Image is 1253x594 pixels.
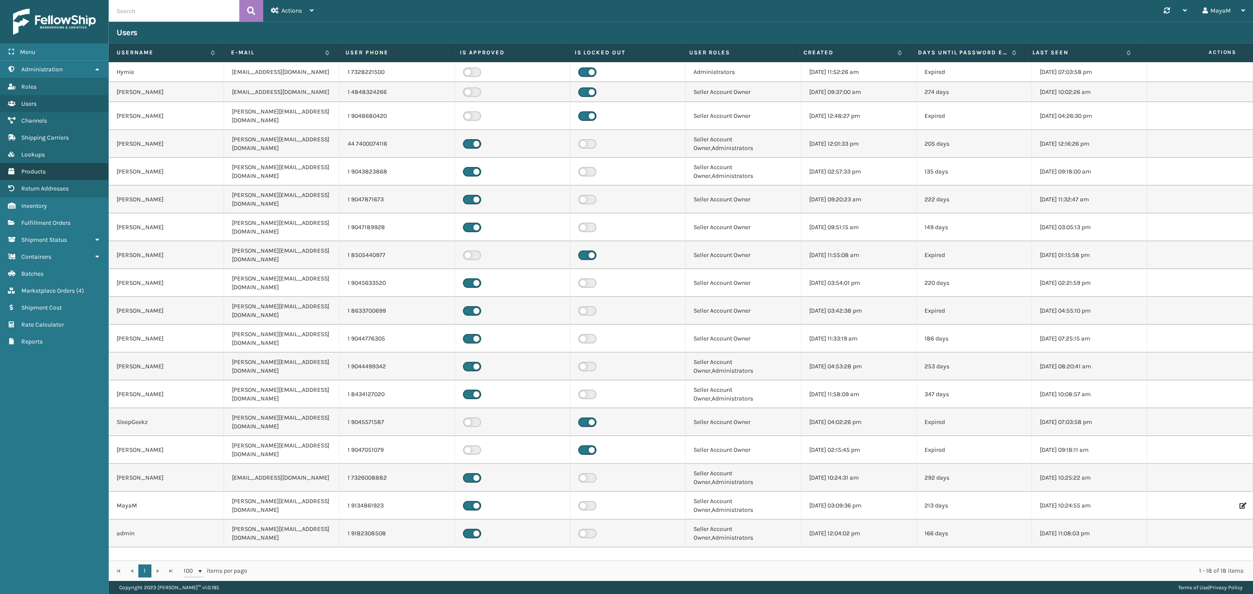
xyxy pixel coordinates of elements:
[1032,408,1147,436] td: [DATE] 07:03:58 pm
[917,269,1032,297] td: 220 days
[1032,380,1147,408] td: [DATE] 10:08:57 am
[340,353,455,380] td: 1 9044499342
[918,49,1008,57] label: Days until password expires
[117,27,137,38] h3: Users
[801,520,917,547] td: [DATE] 12:04:02 pm
[340,492,455,520] td: 1 9134861923
[801,214,917,241] td: [DATE] 09:51:15 am
[340,408,455,436] td: 1 9045571587
[1178,584,1208,591] a: Terms of Use
[801,464,917,492] td: [DATE] 10:24:31 am
[801,353,917,380] td: [DATE] 04:53:28 pm
[340,325,455,353] td: 1 9044776305
[1032,269,1147,297] td: [DATE] 02:21:59 pm
[1032,436,1147,464] td: [DATE] 09:18:11 am
[224,436,339,464] td: [PERSON_NAME][EMAIL_ADDRESS][DOMAIN_NAME]
[224,102,339,130] td: [PERSON_NAME][EMAIL_ADDRESS][DOMAIN_NAME]
[917,492,1032,520] td: 213 days
[224,82,339,102] td: [EMAIL_ADDRESS][DOMAIN_NAME]
[21,134,69,141] span: Shipping Carriers
[109,520,224,547] td: admin
[686,130,801,158] td: Seller Account Owner,Administrators
[109,82,224,102] td: [PERSON_NAME]
[801,436,917,464] td: [DATE] 02:15:45 pm
[340,82,455,102] td: 1 4848324266
[20,48,35,56] span: Menu
[109,325,224,353] td: [PERSON_NAME]
[686,464,801,492] td: Seller Account Owner,Administrators
[21,83,37,90] span: Roles
[801,325,917,353] td: [DATE] 11:33:19 am
[460,49,558,57] label: Is Approved
[917,380,1032,408] td: 347 days
[340,130,455,158] td: 44 7400074116
[224,269,339,297] td: [PERSON_NAME][EMAIL_ADDRESS][DOMAIN_NAME]
[340,436,455,464] td: 1 9047051079
[224,492,339,520] td: [PERSON_NAME][EMAIL_ADDRESS][DOMAIN_NAME]
[801,408,917,436] td: [DATE] 04:02:26 pm
[21,151,45,158] span: Lookups
[686,325,801,353] td: Seller Account Owner
[184,564,247,577] span: items per page
[686,297,801,325] td: Seller Account Owner
[686,269,801,297] td: Seller Account Owner
[340,214,455,241] td: 1 9047189928
[281,7,302,14] span: Actions
[686,380,801,408] td: Seller Account Owner,Administrators
[224,408,339,436] td: [PERSON_NAME][EMAIL_ADDRESS][DOMAIN_NAME]
[1032,297,1147,325] td: [DATE] 04:55:10 pm
[917,241,1032,269] td: Expired
[1032,186,1147,214] td: [DATE] 11:32:47 am
[340,241,455,269] td: 1 8505440977
[224,158,339,186] td: [PERSON_NAME][EMAIL_ADDRESS][DOMAIN_NAME]
[1032,62,1147,82] td: [DATE] 07:03:58 pm
[917,186,1032,214] td: 222 days
[1032,130,1147,158] td: [DATE] 12:16:26 pm
[686,241,801,269] td: Seller Account Owner
[1178,581,1243,594] div: |
[21,66,63,73] span: Administration
[917,436,1032,464] td: Expired
[109,436,224,464] td: [PERSON_NAME]
[340,520,455,547] td: 1 9182308508
[109,158,224,186] td: [PERSON_NAME]
[21,253,51,260] span: Containers
[224,62,339,82] td: [EMAIL_ADDRESS][DOMAIN_NAME]
[1032,214,1147,241] td: [DATE] 03:05:13 pm
[801,158,917,186] td: [DATE] 02:57:33 pm
[689,49,787,57] label: User Roles
[686,102,801,130] td: Seller Account Owner
[917,520,1032,547] td: 166 days
[1032,82,1147,102] td: [DATE] 10:02:26 am
[21,321,64,328] span: Rate Calculator
[575,49,673,57] label: Is Locked Out
[340,269,455,297] td: 1 9045633520
[686,353,801,380] td: Seller Account Owner,Administrators
[686,520,801,547] td: Seller Account Owner,Administrators
[21,304,62,311] span: Shipment Cost
[21,117,47,124] span: Channels
[21,338,43,345] span: Reports
[76,287,84,294] span: ( 4 )
[917,102,1032,130] td: Expired
[109,130,224,158] td: [PERSON_NAME]
[224,214,339,241] td: [PERSON_NAME][EMAIL_ADDRESS][DOMAIN_NAME]
[21,185,69,192] span: Return Addresses
[224,130,339,158] td: [PERSON_NAME][EMAIL_ADDRESS][DOMAIN_NAME]
[224,297,339,325] td: [PERSON_NAME][EMAIL_ADDRESS][DOMAIN_NAME]
[109,62,224,82] td: Hymie
[686,408,801,436] td: Seller Account Owner
[917,325,1032,353] td: 186 days
[801,492,917,520] td: [DATE] 03:09:36 pm
[1032,492,1147,520] td: [DATE] 10:24:55 am
[21,236,67,244] span: Shipment Status
[801,269,917,297] td: [DATE] 03:54:01 pm
[340,464,455,492] td: 1 7326008882
[224,380,339,408] td: [PERSON_NAME][EMAIL_ADDRESS][DOMAIN_NAME]
[184,567,197,575] span: 100
[340,62,455,82] td: 1 7328221500
[686,186,801,214] td: Seller Account Owner
[917,214,1032,241] td: 149 days
[917,62,1032,82] td: Expired
[1032,49,1122,57] label: Last Seen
